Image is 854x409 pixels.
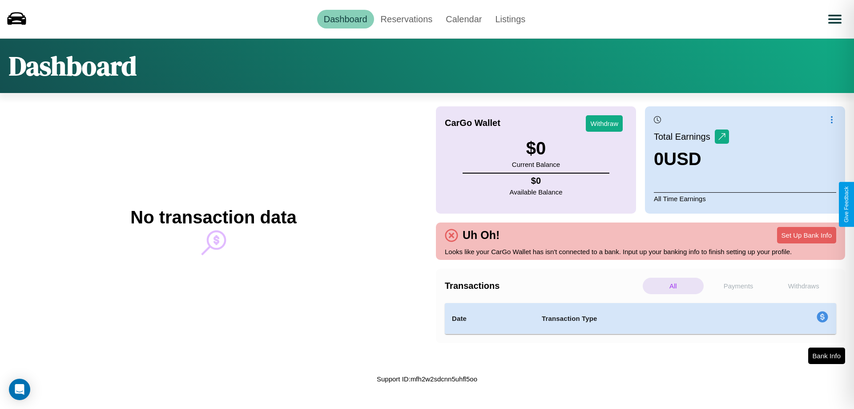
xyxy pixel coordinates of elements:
h2: No transaction data [130,207,296,227]
p: Support ID: mfh2w2sdcnn5uhfl5oo [377,373,477,385]
p: All [643,278,704,294]
h4: Transactions [445,281,640,291]
a: Calendar [439,10,488,28]
p: Available Balance [510,186,563,198]
p: Total Earnings [654,129,715,145]
p: Withdraws [773,278,834,294]
h4: Date [452,313,528,324]
p: All Time Earnings [654,192,836,205]
h4: Transaction Type [542,313,744,324]
button: Open menu [822,7,847,32]
h4: $ 0 [510,176,563,186]
h4: CarGo Wallet [445,118,500,128]
h3: 0 USD [654,149,729,169]
h4: Uh Oh! [458,229,504,242]
a: Listings [488,10,532,28]
table: simple table [445,303,836,334]
a: Dashboard [317,10,374,28]
button: Withdraw [586,115,623,132]
p: Current Balance [512,158,560,170]
button: Bank Info [808,348,845,364]
a: Reservations [374,10,439,28]
button: Set Up Bank Info [777,227,836,243]
h1: Dashboard [9,48,137,84]
p: Payments [708,278,769,294]
p: Looks like your CarGo Wallet has isn't connected to a bank. Input up your banking info to finish ... [445,246,836,258]
div: Give Feedback [843,186,850,223]
div: Open Intercom Messenger [9,379,30,400]
h3: $ 0 [512,138,560,158]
